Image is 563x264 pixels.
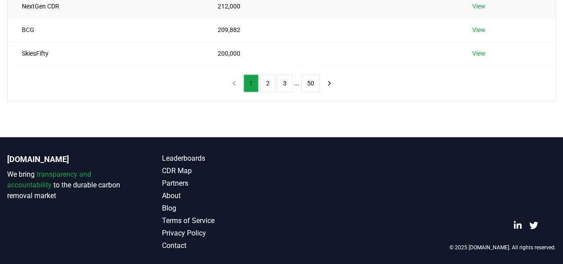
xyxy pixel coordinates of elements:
[162,166,281,176] a: CDR Map
[7,170,91,189] span: transparency and accountability
[450,244,556,251] p: © 2025 [DOMAIN_NAME]. All rights reserved.
[8,41,203,65] td: SkiesFifty
[472,49,485,58] a: View
[203,41,458,65] td: 200,000
[7,169,126,201] p: We bring to the durable carbon removal market
[162,228,281,239] a: Privacy Policy
[162,203,281,214] a: Blog
[7,153,126,166] p: [DOMAIN_NAME]
[162,191,281,201] a: About
[162,178,281,189] a: Partners
[162,215,281,226] a: Terms of Service
[277,74,292,92] button: 3
[243,74,259,92] button: 1
[294,78,300,89] li: ...
[513,221,522,230] a: LinkedIn
[162,240,281,251] a: Contact
[8,18,203,41] td: BCG
[322,74,337,92] button: next page
[529,221,538,230] a: Twitter
[472,2,485,11] a: View
[260,74,275,92] button: 2
[162,153,281,164] a: Leaderboards
[203,18,458,41] td: 209,882
[301,74,320,92] button: 50
[472,25,485,34] a: View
